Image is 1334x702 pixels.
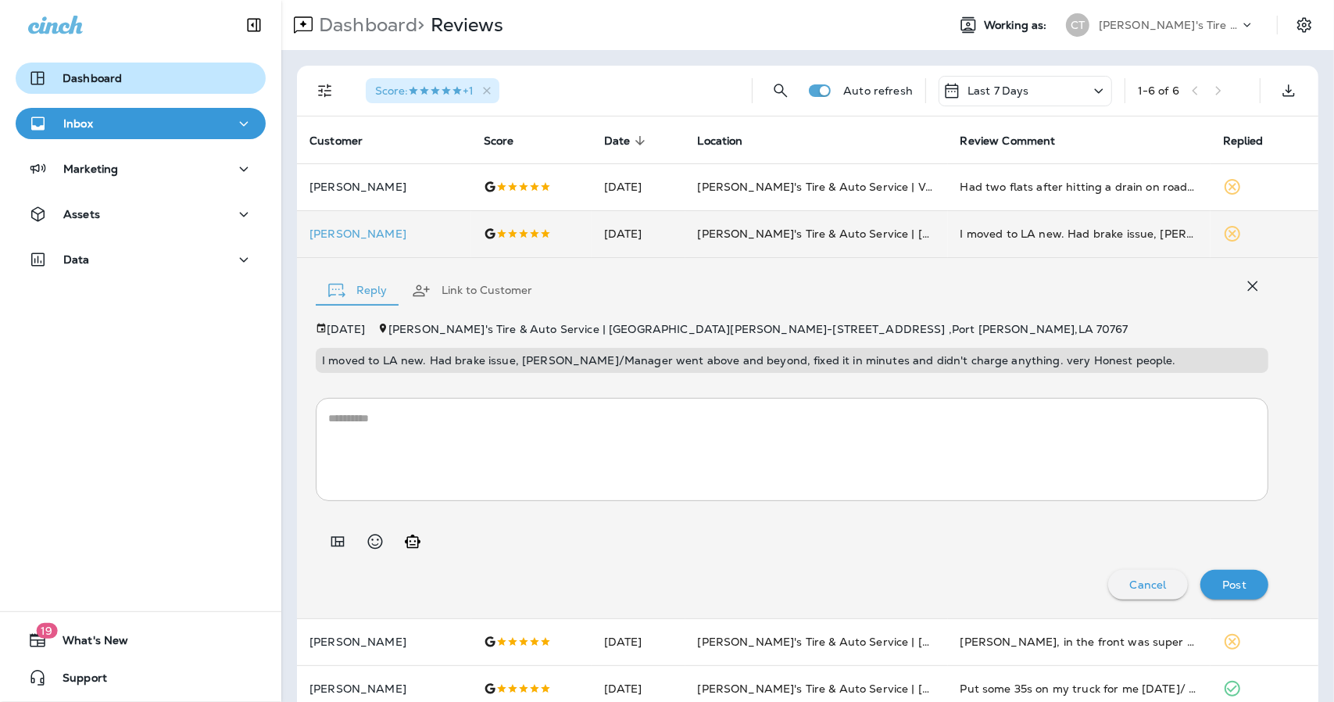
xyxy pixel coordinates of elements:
span: 19 [36,623,57,639]
div: Click to view Customer Drawer [309,227,459,240]
td: [DATE] [592,163,685,210]
span: Replied [1223,134,1264,148]
div: Benton, in the front was super helpful! They were able to see me very quickly and had everything ... [960,634,1198,650]
span: [PERSON_NAME]'s Tire & Auto Service | [GEOGRAPHIC_DATA][PERSON_NAME] [698,227,1137,241]
button: Assets [16,199,266,230]
button: Export as CSV [1273,75,1304,106]
p: Inbox [63,117,93,130]
p: Marketing [63,163,118,175]
button: Link to Customer [399,263,545,319]
p: Last 7 Days [967,84,1029,97]
div: 1 - 6 of 6 [1138,84,1179,97]
div: Put some 35s on my truck for me today/ checked my alignment for me. Great price and did good work... [960,681,1198,697]
span: Score [484,134,514,148]
p: [PERSON_NAME]'s Tire & Auto [1099,19,1239,31]
p: Data [63,253,90,266]
p: Post [1222,578,1246,591]
button: Support [16,662,266,693]
span: Date [604,134,651,148]
p: Reviews [424,13,503,37]
span: Date [604,134,631,148]
div: I moved to LA new. Had brake issue, Russ/Manager went above and beyond, fixed it in minutes and d... [960,226,1198,242]
span: Customer [309,134,383,148]
p: [PERSON_NAME] [309,181,459,193]
button: Dashboard [16,63,266,94]
button: Cancel [1108,570,1189,600]
span: [PERSON_NAME]'s Tire & Auto Service | [GEOGRAPHIC_DATA][PERSON_NAME] - [STREET_ADDRESS] , Port [P... [388,322,1128,336]
p: Cancel [1130,578,1167,591]
button: Filters [309,75,341,106]
button: Reply [316,263,399,319]
p: [PERSON_NAME] [309,227,459,240]
button: Settings [1290,11,1318,39]
button: Inbox [16,108,266,139]
p: Dashboard > [313,13,424,37]
button: Add in a premade template [322,526,353,557]
p: [PERSON_NAME] [309,682,459,695]
span: Replied [1223,134,1284,148]
p: I moved to LA new. Had brake issue, [PERSON_NAME]/Manager went above and beyond, fixed it in minu... [322,354,1262,367]
div: Had two flats after hitting a drain on road, cut both tires, called Chabills and they fixed us up... [960,179,1198,195]
button: Collapse Sidebar [232,9,276,41]
button: Select an emoji [359,526,391,557]
span: Review Comment [960,134,1056,148]
button: Search Reviews [765,75,796,106]
button: Post [1200,570,1268,600]
button: 19What's New [16,625,266,656]
span: Score [484,134,535,148]
button: Generate AI response [397,526,428,557]
p: Auto refresh [843,84,913,97]
button: Data [16,244,266,275]
span: Support [47,672,107,690]
button: Marketing [16,153,266,184]
span: [PERSON_NAME]'s Tire & Auto Service | [PERSON_NAME] [698,635,1015,649]
span: Score : +1 [375,84,474,98]
span: Location [698,134,743,148]
div: CT [1066,13,1089,37]
p: Dashboard [63,72,122,84]
span: What's New [47,634,128,653]
span: Review Comment [960,134,1076,148]
p: Assets [63,208,100,220]
div: Score:5 Stars+1 [366,78,499,103]
td: [DATE] [592,618,685,665]
p: [DATE] [327,323,365,335]
p: [PERSON_NAME] [309,636,459,648]
span: [PERSON_NAME]'s Tire & Auto Service | [PERSON_NAME] [698,682,1015,696]
span: [PERSON_NAME]'s Tire & Auto Service | Verot [698,180,948,194]
span: Working as: [984,19,1050,32]
td: [DATE] [592,210,685,257]
span: Location [698,134,764,148]
span: Customer [309,134,363,148]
